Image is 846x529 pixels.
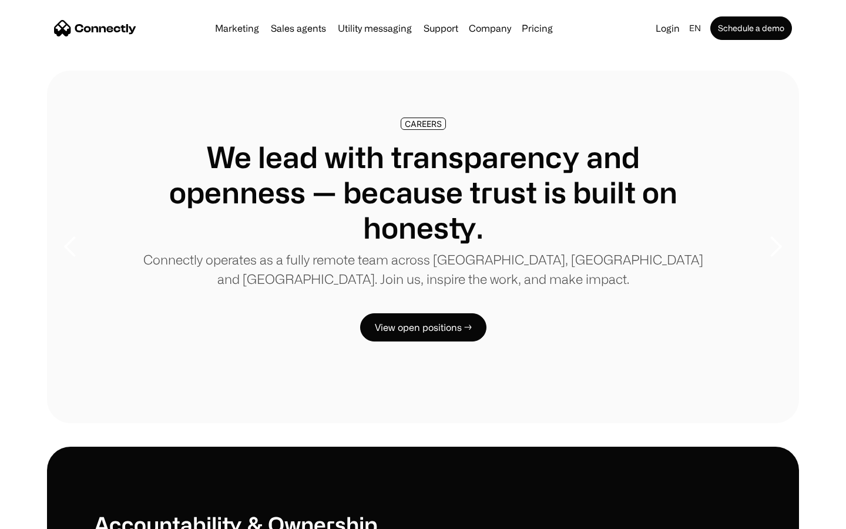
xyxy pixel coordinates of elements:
div: en [689,20,701,36]
a: Utility messaging [333,24,417,33]
ul: Language list [23,508,70,525]
a: Sales agents [266,24,331,33]
h1: We lead with transparency and openness — because trust is built on honesty. [141,139,705,245]
a: View open positions → [360,313,486,341]
a: Schedule a demo [710,16,792,40]
div: Company [469,20,511,36]
aside: Language selected: English [12,507,70,525]
a: Pricing [517,24,558,33]
a: Login [651,20,684,36]
p: Connectly operates as a fully remote team across [GEOGRAPHIC_DATA], [GEOGRAPHIC_DATA] and [GEOGRA... [141,250,705,289]
a: Support [419,24,463,33]
a: Marketing [210,24,264,33]
div: CAREERS [405,119,442,128]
